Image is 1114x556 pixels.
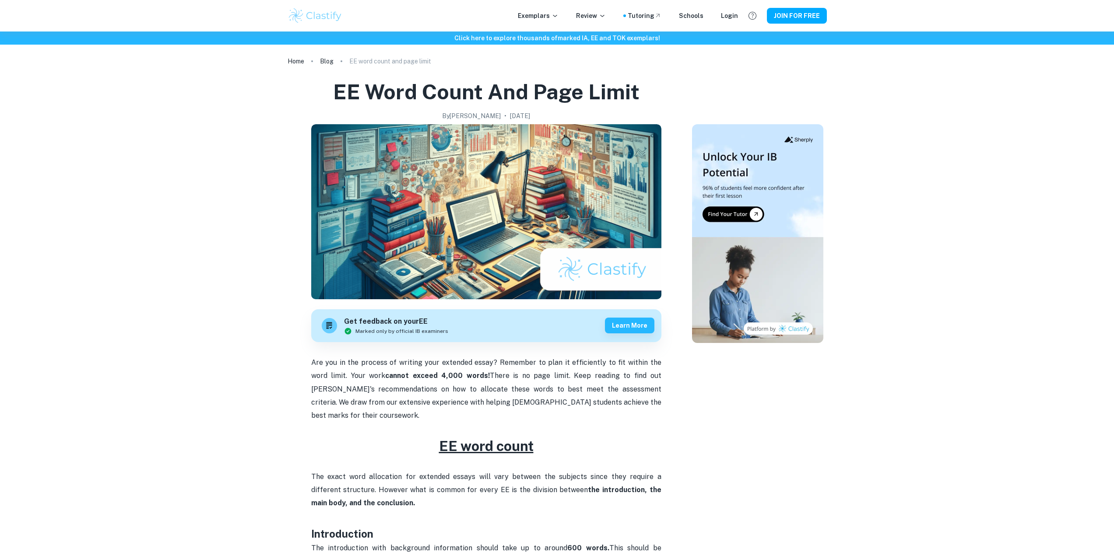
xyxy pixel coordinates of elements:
a: Get feedback on yourEEMarked only by official IB examinersLearn more [311,309,661,342]
h1: EE word count and page limit [333,78,640,106]
u: EE word count [439,438,534,454]
strong: cannot exceed 4,000 words! [385,371,490,380]
button: JOIN FOR FREE [767,8,827,24]
h3: Introduction [311,510,661,542]
p: Are you in the process of writing your extended essay? Remember to plan it efficiently to fit wit... [311,356,661,423]
p: Review [576,11,606,21]
button: Learn more [605,318,654,333]
h6: Click here to explore thousands of marked IA, EE and TOK exemplars ! [2,33,1112,43]
h2: By [PERSON_NAME] [442,111,501,121]
button: Help and Feedback [745,8,760,23]
a: Schools [679,11,703,21]
p: The exact word allocation for extended essays will vary between the subjects since they require a... [311,457,661,510]
img: EE word count and page limit cover image [311,124,661,299]
a: Login [721,11,738,21]
p: EE word count and page limit [349,56,431,66]
a: Blog [320,55,334,67]
h6: Get feedback on your EE [344,316,448,327]
p: Exemplars [518,11,559,21]
h2: [DATE] [510,111,530,121]
strong: 600 words. [567,544,609,552]
p: • [504,111,506,121]
a: Home [288,55,304,67]
a: Tutoring [628,11,661,21]
img: Thumbnail [692,124,823,343]
span: Marked only by official IB examiners [355,327,448,335]
img: Clastify logo [288,7,343,24]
